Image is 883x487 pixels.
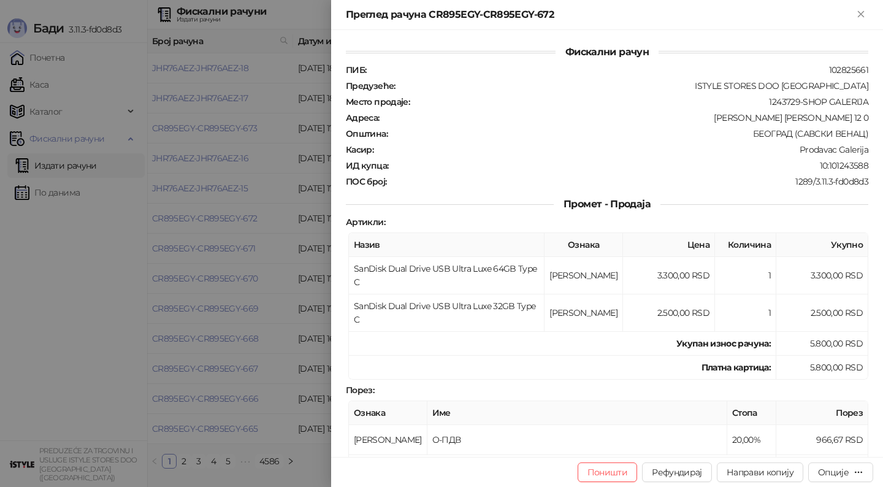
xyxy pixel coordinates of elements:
button: Поништи [578,462,638,482]
th: Укупно [776,233,868,257]
td: 2.500,00 RSD [623,294,715,332]
th: Стопа [727,401,776,425]
div: [PERSON_NAME] [PERSON_NAME] 12 0 [381,112,870,123]
td: 966,67 RSD [776,425,868,455]
strong: Општина : [346,128,388,139]
div: Prodavac Galerija [375,144,870,155]
div: Опције [818,467,849,478]
td: 5.800,00 RSD [776,332,868,356]
div: 10:101243588 [389,160,870,171]
button: Направи копију [717,462,803,482]
td: 1 [715,257,776,294]
td: SanDisk Dual Drive USB Ultra Luxe 32GB Type C [349,294,545,332]
th: Цена [623,233,715,257]
strong: Предузеће : [346,80,396,91]
div: 1243729-SHOP GALERIJA [411,96,870,107]
strong: Платна картица : [701,362,771,373]
th: Ознака [545,233,623,257]
td: 3.300,00 RSD [623,257,715,294]
strong: ПОС број : [346,176,386,187]
strong: ПИБ : [346,64,366,75]
td: 1 [715,294,776,332]
strong: Укупан износ рачуна : [676,338,771,349]
td: О-ПДВ [427,425,727,455]
td: 2.500,00 RSD [776,294,868,332]
th: Назив [349,233,545,257]
strong: Порез : [346,385,374,396]
td: SanDisk Dual Drive USB Ultra Luxe 64GB Type C [349,257,545,294]
td: [PERSON_NAME] [545,257,623,294]
button: Опције [808,462,873,482]
div: 1289/3.11.3-fd0d8d3 [388,176,870,187]
td: [PERSON_NAME] [545,294,623,332]
th: Име [427,401,727,425]
td: 5.800,00 RSD [776,356,868,380]
button: Рефундирај [642,462,712,482]
strong: Место продаје : [346,96,410,107]
div: ISTYLE STORES DOO [GEOGRAPHIC_DATA] [397,80,870,91]
th: Ознака [349,401,427,425]
div: Преглед рачуна CR895EGY-CR895EGY-672 [346,7,854,22]
td: [PERSON_NAME] [349,425,427,455]
td: 3.300,00 RSD [776,257,868,294]
span: Направи копију [727,467,793,478]
strong: Касир : [346,144,373,155]
div: БЕОГРАД (САВСКИ ВЕНАЦ) [389,128,870,139]
span: Фискални рачун [556,46,659,58]
strong: Адреса : [346,112,380,123]
span: Промет - Продаја [554,198,660,210]
strong: ИД купца : [346,160,388,171]
strong: Артикли : [346,217,385,228]
div: 102825661 [367,64,870,75]
th: Количина [715,233,776,257]
td: 966,67 RSD [776,455,868,479]
td: 20,00% [727,425,776,455]
button: Close [854,7,868,22]
th: Порез [776,401,868,425]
